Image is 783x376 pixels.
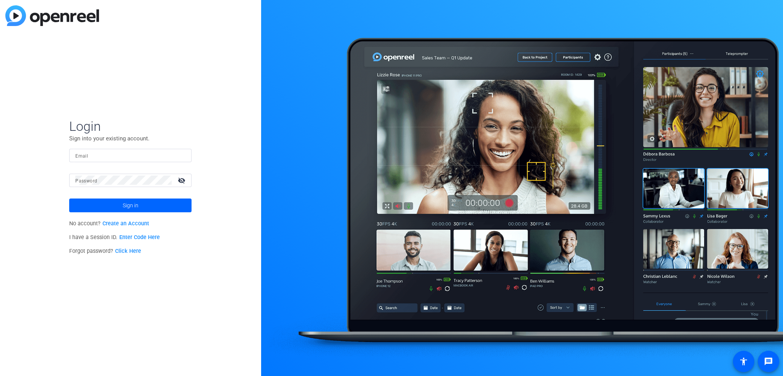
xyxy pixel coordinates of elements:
span: No account? [69,220,149,227]
mat-icon: visibility_off [173,175,192,186]
input: Enter Email Address [75,151,185,160]
p: Sign into your existing account. [69,134,192,143]
span: I have a Session ID. [69,234,160,241]
mat-label: Password [75,178,97,184]
span: Forgot password? [69,248,141,254]
a: Enter Code Here [119,234,160,241]
span: Sign in [123,196,138,215]
span: Login [69,118,192,134]
a: Click Here [115,248,141,254]
img: blue-gradient.svg [5,5,99,26]
mat-icon: message [764,357,773,366]
mat-icon: accessibility [739,357,748,366]
a: Create an Account [102,220,149,227]
mat-label: Email [75,153,88,159]
button: Sign in [69,199,192,212]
